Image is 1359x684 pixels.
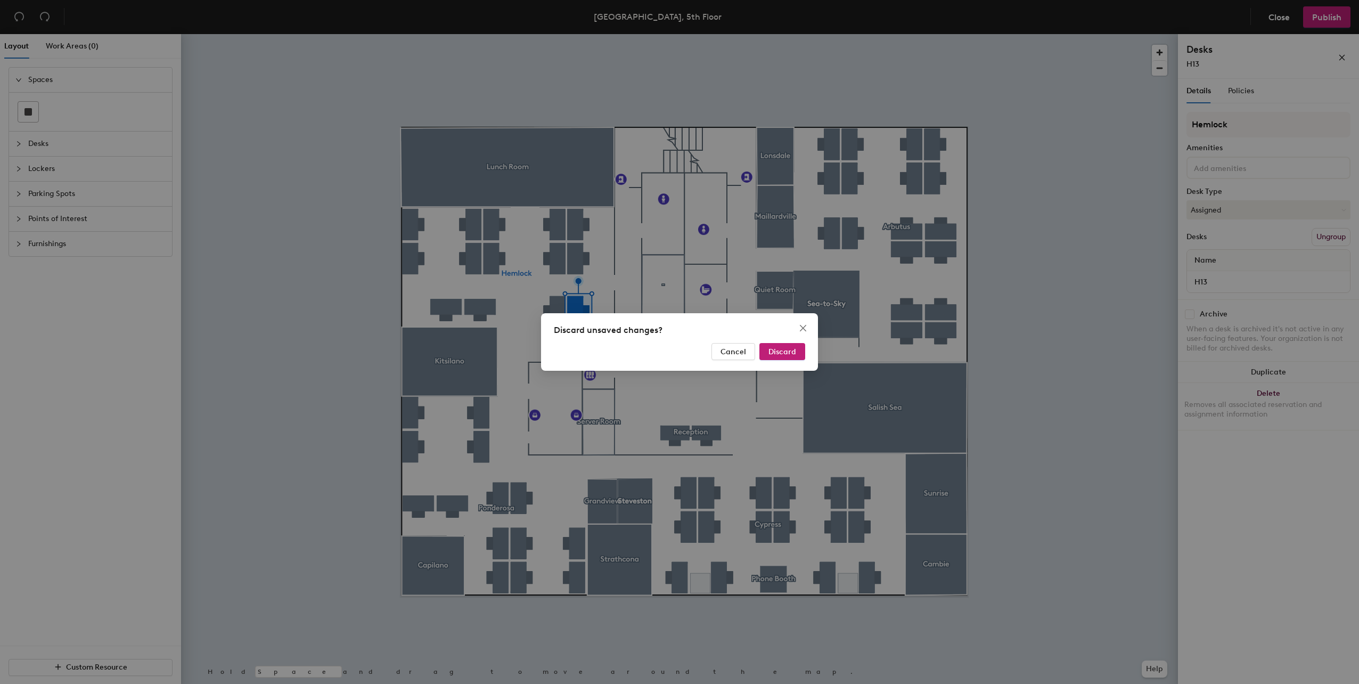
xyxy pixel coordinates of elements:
span: Discard [768,347,796,356]
button: Cancel [711,343,755,360]
button: Close [795,320,812,337]
span: Cancel [721,347,746,356]
button: Discard [759,343,805,360]
span: Close [795,324,812,332]
div: Discard unsaved changes? [554,324,805,337]
span: close [799,324,807,332]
